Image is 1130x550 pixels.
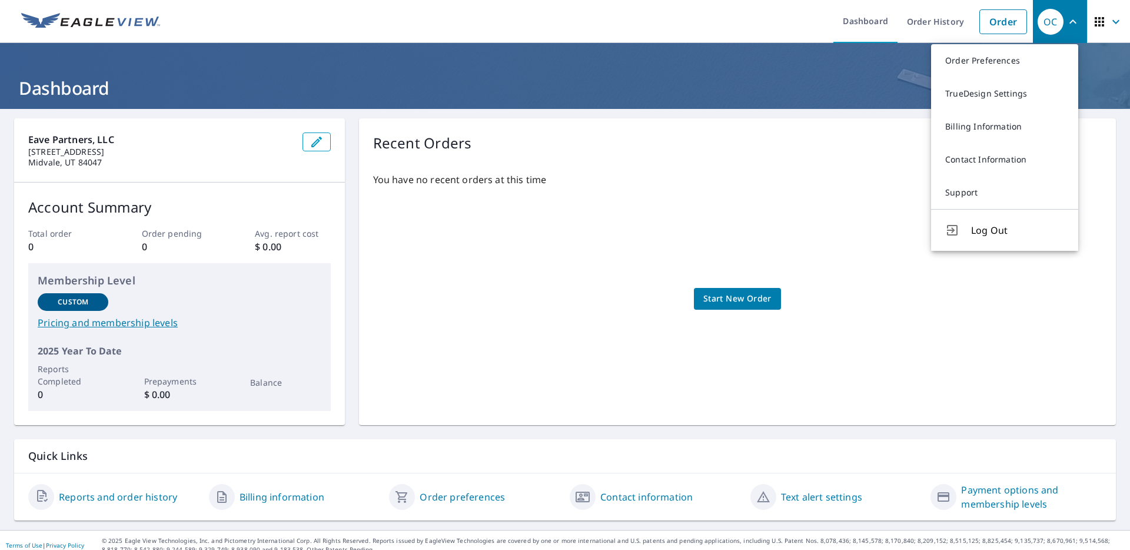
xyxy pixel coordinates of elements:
a: Pricing and membership levels [38,316,321,330]
span: Start New Order [703,291,772,306]
a: Payment options and membership levels [961,483,1102,511]
p: Account Summary [28,197,331,218]
a: Billing information [240,490,324,504]
p: | [6,542,84,549]
a: Reports and order history [59,490,177,504]
a: Privacy Policy [46,541,84,549]
a: Text alert settings [781,490,862,504]
a: Contact Information [931,143,1078,176]
p: Avg. report cost [255,227,330,240]
p: Prepayments [144,375,215,387]
a: Contact information [600,490,693,504]
a: Start New Order [694,288,781,310]
a: Order Preferences [931,44,1078,77]
p: Midvale, UT 84047 [28,157,293,168]
p: Quick Links [28,449,1102,463]
p: Reports Completed [38,363,108,387]
p: $ 0.00 [144,387,215,402]
p: Eave Partners, LLC [28,132,293,147]
p: Total order [28,227,104,240]
a: TrueDesign Settings [931,77,1078,110]
p: 2025 Year To Date [38,344,321,358]
img: EV Logo [21,13,160,31]
p: 0 [142,240,217,254]
p: You have no recent orders at this time [373,173,1102,187]
a: Billing Information [931,110,1078,143]
p: Balance [250,376,321,389]
p: Order pending [142,227,217,240]
p: Membership Level [38,273,321,289]
button: Log Out [931,209,1078,251]
p: Recent Orders [373,132,472,154]
p: 0 [38,387,108,402]
h1: Dashboard [14,76,1116,100]
p: [STREET_ADDRESS] [28,147,293,157]
p: Custom [58,297,88,307]
span: Log Out [971,223,1064,237]
p: $ 0.00 [255,240,330,254]
a: Support [931,176,1078,209]
p: 0 [28,240,104,254]
a: Terms of Use [6,541,42,549]
a: Order [979,9,1027,34]
div: OC [1038,9,1063,35]
a: Order preferences [420,490,505,504]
